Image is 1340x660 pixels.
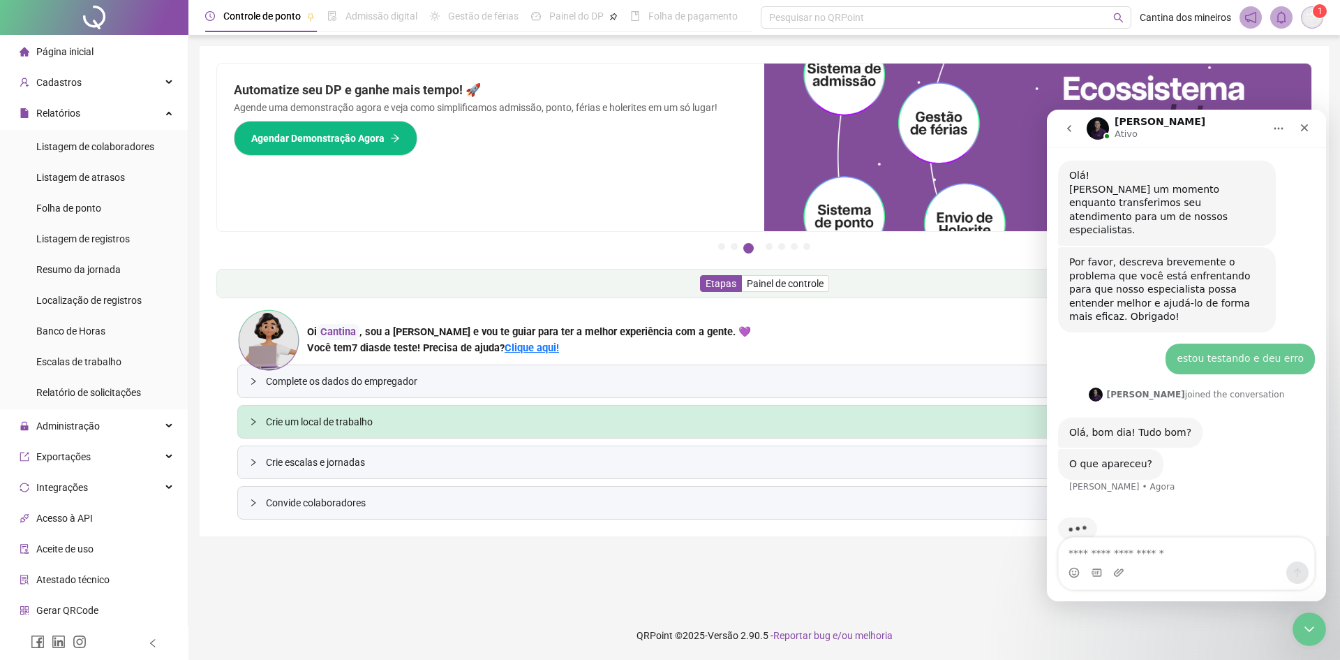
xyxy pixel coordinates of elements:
[238,487,1290,519] div: Convide colaboradores
[791,243,798,250] button: 6
[36,141,154,152] span: Listagem de colaboradores
[36,233,130,244] span: Listagem de registros
[380,342,505,354] span: de teste! Precisa de ajuda?
[448,10,519,22] span: Gestão de férias
[1113,13,1124,23] span: search
[36,420,100,432] span: Administração
[20,575,29,585] span: solution
[307,342,352,354] span: Você tem
[360,342,380,354] span: dias
[266,414,1279,430] div: Crie um local de trabalho
[36,108,80,119] span: Relatórios
[718,243,725,250] button: 1
[706,278,736,289] span: Etapas
[20,513,29,523] span: api
[36,46,94,57] span: Página inicial
[148,638,158,648] span: left
[249,377,258,386] span: collapsed
[36,295,142,306] span: Localização de registros
[36,203,101,214] span: Folha de ponto
[1244,11,1257,24] span: notification
[773,630,893,641] span: Reportar bug e/ou melhoria
[36,543,94,555] span: Aceite de uso
[36,356,121,367] span: Escalas de trabalho
[1140,10,1231,25] span: Cantina dos mineiros
[1275,11,1288,24] span: bell
[531,11,541,21] span: dashboard
[238,365,1290,397] div: Complete os dados do empregador
[31,635,45,649] span: facebook
[20,452,29,462] span: export
[237,309,300,372] img: ana-icon.cad42e3e8b8746aecfa2.png
[36,605,98,616] span: Gerar QRCode
[609,13,618,21] span: pushpin
[36,77,82,88] span: Cadastros
[36,172,125,183] span: Listagem de atrasos
[764,64,1311,231] img: banner%2Fd57e337e-a0d3-4837-9615-f134fc33a8e6.png
[36,387,141,398] span: Relatório de solicitações
[345,10,417,22] span: Admissão digital
[36,325,105,337] span: Banco de Horas
[648,10,738,22] span: Folha de pagamento
[731,243,738,250] button: 2
[307,324,751,340] div: Oi , sou a [PERSON_NAME] e vou te guiar para ter a melhor experiência com a gente. 💜
[234,80,747,100] h2: Automatize seu DP e ganhe mais tempo! 🚀
[20,108,29,118] span: file
[20,544,29,554] span: audit
[188,611,1340,660] footer: QRPoint © 2025 - 2.90.5 -
[20,78,29,87] span: user-add
[505,342,559,354] a: Clique aqui!
[36,451,91,462] span: Exportações
[251,131,385,146] span: Agendar Demonstração Agora
[1302,7,1323,28] img: 94443
[249,499,258,507] span: collapsed
[238,406,1290,438] div: Crie um local de trabalhocheck
[708,630,738,641] span: Versão
[327,11,337,21] span: file-done
[747,278,824,289] span: Painel de controle
[1293,613,1326,646] iframe: Intercom live chat
[630,11,640,21] span: book
[52,635,66,649] span: linkedin
[234,121,417,156] button: Agendar Demonstração Agora
[249,418,258,426] span: collapsed
[36,264,121,275] span: Resumo da jornada
[20,606,29,615] span: qrcode
[1047,110,1326,601] iframe: Intercom live chat
[234,100,747,115] p: Agende uma demonstração agora e veja como simplificamos admissão, ponto, férias e holerites em um...
[249,458,258,467] span: collapsed
[20,47,29,57] span: home
[352,342,380,354] span: 7
[390,133,400,143] span: arrow-right
[549,10,604,22] span: Painel do DP
[766,243,773,250] button: 4
[1313,4,1327,18] sup: Atualize o seu contato no menu Meus Dados
[73,635,87,649] span: instagram
[1318,6,1323,16] span: 1
[317,324,359,340] div: Cantina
